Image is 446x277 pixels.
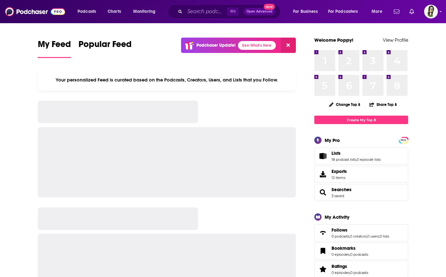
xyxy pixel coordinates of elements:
span: 12 items [332,175,347,180]
span: Exports [332,169,347,174]
a: See What's New [238,41,276,50]
span: Ratings [332,264,347,269]
a: 0 podcasts [332,234,349,238]
div: My Activity [325,214,349,220]
a: 3 saved [332,194,344,198]
span: Bookmarks [332,245,356,251]
span: ⌘ K [227,8,239,16]
img: User Profile [424,5,438,18]
span: Follows [314,224,408,241]
button: open menu [367,7,390,17]
a: Exports [314,166,408,183]
a: 0 episodes [332,270,350,275]
a: Charts [104,7,125,17]
p: Podchaser Update! [196,43,236,48]
a: 0 lists [380,234,389,238]
a: Show notifications dropdown [407,6,417,17]
div: My Pro [325,137,340,143]
a: Show notifications dropdown [391,6,402,17]
span: Charts [108,7,121,16]
a: Welcome Poppy! [314,37,353,43]
span: Popular Feed [79,39,132,53]
span: Open Advanced [246,10,272,13]
a: Searches [332,187,352,192]
a: Bookmarks [332,245,368,251]
input: Search podcasts, credits, & more... [185,7,227,17]
button: Change Top 8 [325,101,364,108]
span: , [356,157,357,162]
span: Exports [317,170,329,179]
a: Searches [317,188,329,197]
button: Open AdvancedNew [244,8,275,15]
span: Lists [314,148,408,165]
span: , [379,234,380,238]
a: View Profile [383,37,408,43]
span: PRO [400,138,407,143]
span: Podcasts [78,7,96,16]
a: Ratings [317,265,329,274]
a: 0 podcasts [350,270,368,275]
a: 18 podcast lists [332,157,356,162]
span: Logged in as poppyhat [424,5,438,18]
a: Popular Feed [79,39,132,58]
span: More [372,7,382,16]
span: Lists [332,150,341,156]
span: , [349,234,350,238]
a: Follows [317,228,329,237]
span: Monitoring [133,7,155,16]
a: Create My Top 8 [314,116,408,124]
a: 0 podcasts [350,252,368,257]
span: My Feed [38,39,71,53]
a: Ratings [332,264,368,269]
button: open menu [73,7,104,17]
span: New [264,4,275,10]
a: 0 users [367,234,379,238]
span: Searches [314,184,408,201]
span: Bookmarks [314,243,408,259]
a: 0 episode lists [357,157,381,162]
div: Search podcasts, credits, & more... [174,4,286,19]
a: 0 creators [350,234,367,238]
img: Podchaser - Follow, Share and Rate Podcasts [5,6,65,18]
a: Lists [332,150,381,156]
a: Lists [317,152,329,160]
span: Follows [332,227,347,233]
a: Bookmarks [317,247,329,255]
button: open menu [129,7,164,17]
button: Show profile menu [424,5,438,18]
div: Your personalized Feed is curated based on the Podcasts, Creators, Users, and Lists that you Follow. [38,69,296,91]
button: Share Top 8 [369,98,397,111]
span: For Business [293,7,318,16]
a: 0 episodes [332,252,350,257]
button: open menu [289,7,326,17]
a: Follows [332,227,389,233]
button: open menu [324,7,367,17]
a: PRO [400,138,407,142]
span: For Podcasters [328,7,358,16]
a: My Feed [38,39,71,58]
